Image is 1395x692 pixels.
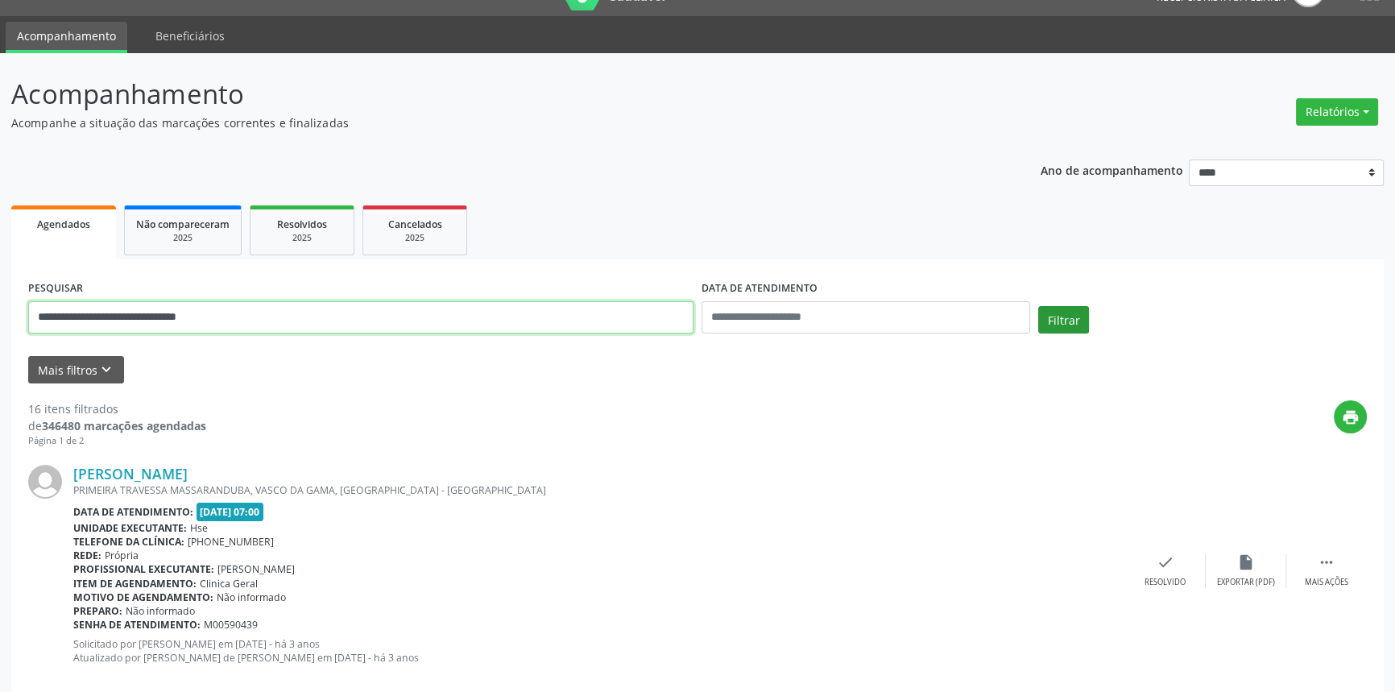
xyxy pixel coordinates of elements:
a: [PERSON_NAME] [73,465,188,483]
b: Rede: [73,549,101,562]
p: Acompanhe a situação das marcações correntes e finalizadas [11,114,972,131]
div: Página 1 de 2 [28,434,206,448]
button: Relatórios [1296,98,1378,126]
b: Data de atendimento: [73,505,193,519]
i: keyboard_arrow_down [97,361,115,379]
span: Resolvidos [277,218,327,231]
div: 16 itens filtrados [28,400,206,417]
p: Acompanhamento [11,74,972,114]
div: 2025 [375,232,455,244]
label: PESQUISAR [28,276,83,301]
div: 2025 [262,232,342,244]
b: Motivo de agendamento: [73,590,213,604]
p: Ano de acompanhamento [1041,160,1183,180]
b: Item de agendamento: [73,577,197,590]
label: DATA DE ATENDIMENTO [702,276,818,301]
div: Exportar (PDF) [1217,577,1275,588]
div: Resolvido [1145,577,1186,588]
span: M00590439 [204,618,258,632]
div: PRIMEIRA TRAVESSA MASSARANDUBA, VASCO DA GAMA, [GEOGRAPHIC_DATA] - [GEOGRAPHIC_DATA] [73,483,1125,497]
button: print [1334,400,1367,433]
i: print [1342,408,1360,426]
span: Cancelados [388,218,442,231]
b: Telefone da clínica: [73,535,184,549]
img: img [28,465,62,499]
strong: 346480 marcações agendadas [42,418,206,433]
button: Filtrar [1038,306,1089,334]
b: Profissional executante: [73,562,214,576]
span: Não informado [217,590,286,604]
a: Beneficiários [144,22,236,50]
span: [DATE] 07:00 [197,503,264,521]
i:  [1318,553,1335,571]
b: Preparo: [73,604,122,618]
span: Clinica Geral [200,577,258,590]
i: insert_drive_file [1237,553,1255,571]
span: Própria [105,549,139,562]
span: [PHONE_NUMBER] [188,535,274,549]
span: Não informado [126,604,195,618]
i: check [1157,553,1174,571]
span: [PERSON_NAME] [217,562,295,576]
div: de [28,417,206,434]
div: 2025 [136,232,230,244]
p: Solicitado por [PERSON_NAME] em [DATE] - há 3 anos Atualizado por [PERSON_NAME] de [PERSON_NAME] ... [73,637,1125,665]
span: Agendados [37,218,90,231]
div: Mais ações [1305,577,1348,588]
span: Não compareceram [136,218,230,231]
span: Hse [190,521,208,535]
button: Mais filtroskeyboard_arrow_down [28,356,124,384]
b: Senha de atendimento: [73,618,201,632]
b: Unidade executante: [73,521,187,535]
a: Acompanhamento [6,22,127,53]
